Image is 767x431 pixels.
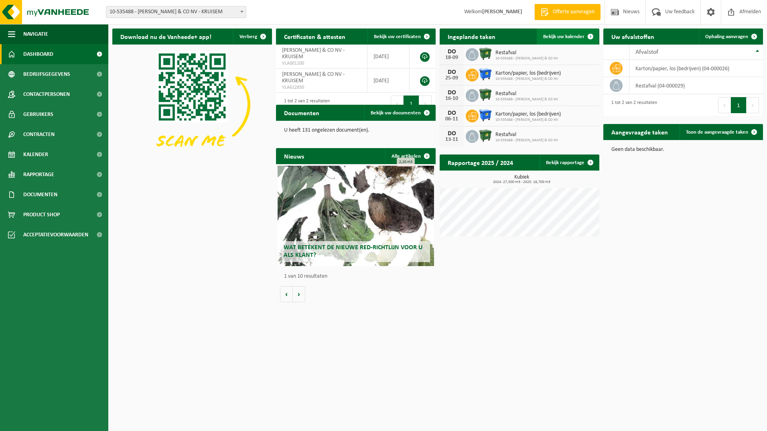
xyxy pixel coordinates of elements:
button: Verberg [233,28,271,45]
button: Volgende [293,286,305,302]
div: 13-11 [444,137,460,142]
span: Wat betekent de nieuwe RED-richtlijn voor u als klant? [284,244,422,258]
h2: Download nu de Vanheede+ app! [112,28,219,44]
p: 1 van 10 resultaten [284,274,432,279]
div: 16-10 [444,96,460,102]
button: Vorige [280,286,293,302]
span: 10-535488 - [PERSON_NAME] & CO NV [495,56,558,61]
img: WB-1100-HPE-BE-01 [479,108,492,122]
button: 1 [404,96,419,112]
td: karton/papier, los (bedrijven) (04-000026) [629,60,763,77]
a: Bekijk uw certificaten [367,28,435,45]
span: Bekijk uw certificaten [374,34,421,39]
span: Documenten [23,185,57,205]
a: Ophaling aanvragen [699,28,762,45]
div: 1 tot 2 van 2 resultaten [280,95,330,112]
span: Gebruikers [23,104,53,124]
span: 2024: 27,500 m3 - 2025: 18,700 m3 [444,180,599,184]
span: Verberg [239,34,257,39]
span: Product Shop [23,205,60,225]
img: WB-1100-HPE-GN-01 [479,129,492,142]
a: Offerte aanvragen [534,4,601,20]
span: Ophaling aanvragen [705,34,748,39]
span: Kalender [23,144,48,165]
h2: Ingeplande taken [440,28,503,44]
span: Karton/papier, los (bedrijven) [495,111,561,118]
h2: Certificaten & attesten [276,28,353,44]
button: 1 [731,97,747,113]
div: 06-11 [444,116,460,122]
span: 10-535488 - [PERSON_NAME] & CO NV [495,97,558,102]
img: Download de VHEPlus App [112,45,272,165]
button: Next [419,96,432,112]
strong: [PERSON_NAME] [482,9,522,15]
span: 10-535488 - [PERSON_NAME] & CO NV [495,138,558,143]
span: Restafval [495,91,558,97]
p: Geen data beschikbaar. [611,147,755,152]
h2: Aangevraagde taken [603,124,676,140]
span: Contactpersonen [23,84,70,104]
span: Restafval [495,132,558,138]
img: WB-1100-HPE-BE-01 [479,67,492,81]
a: Bekijk rapportage [540,155,599,171]
span: Bedrijfsgegevens [23,64,70,84]
span: [PERSON_NAME] & CO NV - KRUISEM [282,47,345,60]
div: DO [444,110,460,116]
span: Contracten [23,124,55,144]
a: Wat betekent de nieuwe RED-richtlijn voor u als klant? [278,166,434,266]
a: Alle artikelen [385,148,435,164]
p: U heeft 131 ongelezen document(en). [284,128,428,133]
button: Next [747,97,759,113]
span: VLA001100 [282,60,361,67]
h3: Kubiek [444,175,599,184]
span: Toon de aangevraagde taken [686,130,748,135]
img: WB-1100-HPE-GN-01 [479,47,492,61]
span: Bekijk uw kalender [543,34,584,39]
div: 18-09 [444,55,460,61]
h2: Uw afvalstoffen [603,28,662,44]
td: [DATE] [367,45,410,69]
span: Navigatie [23,24,48,44]
div: 1 tot 2 van 2 resultaten [607,96,657,114]
a: Toon de aangevraagde taken [680,124,762,140]
h2: Rapportage 2025 / 2024 [440,155,521,170]
div: DO [444,69,460,75]
div: DO [444,49,460,55]
a: Bekijk uw documenten [364,105,435,121]
button: Previous [391,96,404,112]
div: 25-09 [444,75,460,81]
span: Restafval [495,50,558,56]
img: WB-1100-HPE-GN-01 [479,88,492,102]
span: Afvalstof [635,49,658,55]
h2: Documenten [276,105,327,120]
span: Rapportage [23,165,54,185]
span: Acceptatievoorwaarden [23,225,88,245]
span: Karton/papier, los (bedrijven) [495,70,561,77]
span: [PERSON_NAME] & CO NV - KRUISEM [282,71,345,84]
span: VLA612830 [282,84,361,91]
span: Dashboard [23,44,53,64]
td: restafval (04-000029) [629,77,763,94]
a: Bekijk uw kalender [537,28,599,45]
td: [DATE] [367,69,410,93]
span: 10-535488 - [PERSON_NAME] & CO NV [495,118,561,122]
div: DO [444,130,460,137]
span: Bekijk uw documenten [371,110,421,116]
span: Offerte aanvragen [551,8,597,16]
button: Previous [718,97,731,113]
h2: Nieuws [276,148,312,164]
span: 10-535488 - [PERSON_NAME] & CO NV [495,77,561,81]
div: DO [444,89,460,96]
span: 10-535488 - AUDOORN & CO NV - KRUISEM [106,6,246,18]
